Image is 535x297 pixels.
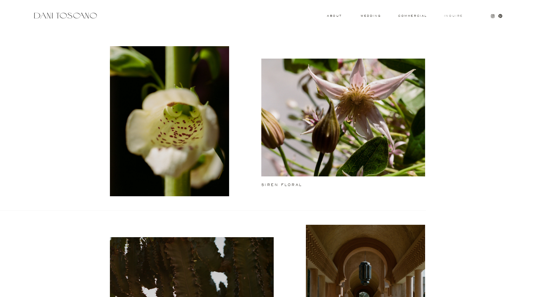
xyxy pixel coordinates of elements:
a: wedding [361,15,381,17]
a: commercial [398,15,427,17]
a: siren floral [261,183,331,188]
a: Inquire [444,15,463,18]
a: About [327,15,341,17]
